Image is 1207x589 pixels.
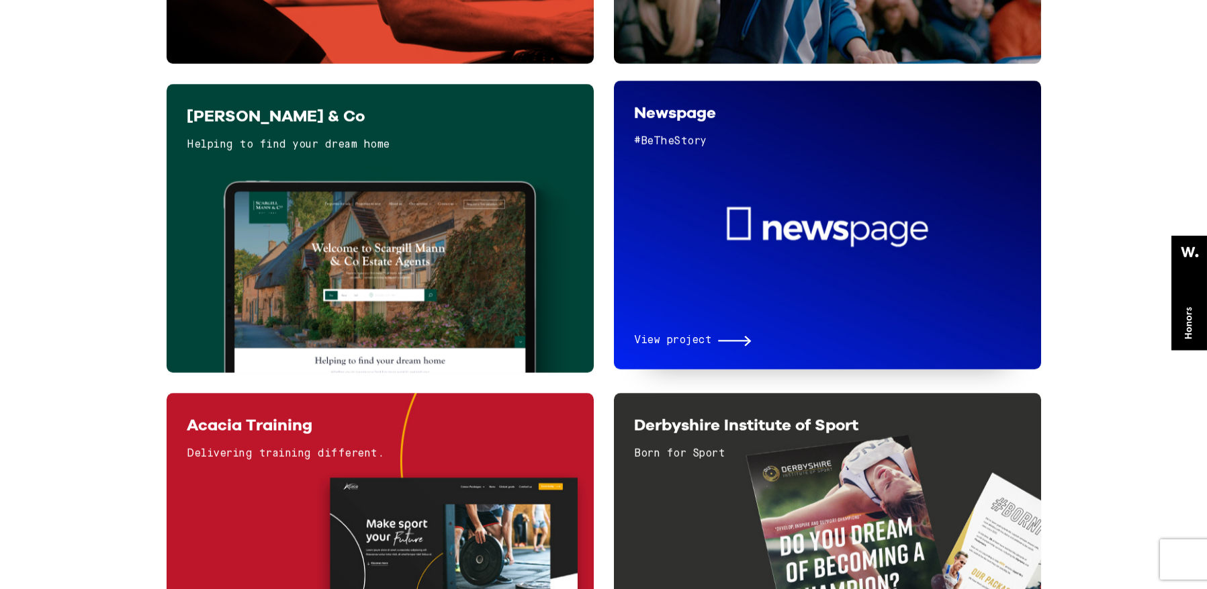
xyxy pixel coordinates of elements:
span: Derbyshire Institute of Sport [634,415,858,435]
span: View project [634,332,711,350]
span: [PERSON_NAME] & Co [187,106,365,126]
span: #BeTheStory [634,136,707,147]
span: Helping to find your dream home [187,140,390,150]
span: Delivering training different. [187,449,384,459]
span: Born for Sport [634,449,725,459]
span: Acacia Training [187,415,312,435]
span: Newspage [634,103,716,122]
